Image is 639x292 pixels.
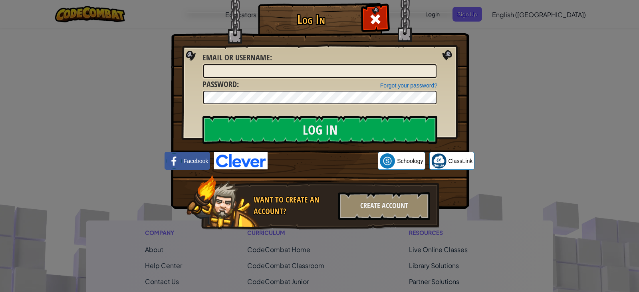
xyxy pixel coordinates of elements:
[184,157,208,165] span: Facebook
[431,153,447,169] img: classlink-logo-small.png
[260,12,362,26] h1: Log In
[167,153,182,169] img: facebook_small.png
[268,152,378,170] iframe: Sign in with Google Button
[202,79,239,90] label: :
[202,79,237,89] span: Password
[202,52,272,64] label: :
[380,153,395,169] img: schoology.png
[380,82,437,89] a: Forgot your password?
[338,192,430,220] div: Create Account
[202,116,437,144] input: Log In
[254,194,333,217] div: Want to create an account?
[214,152,268,169] img: clever-logo-blue.png
[397,157,423,165] span: Schoology
[448,157,473,165] span: ClassLink
[202,52,270,63] span: Email or Username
